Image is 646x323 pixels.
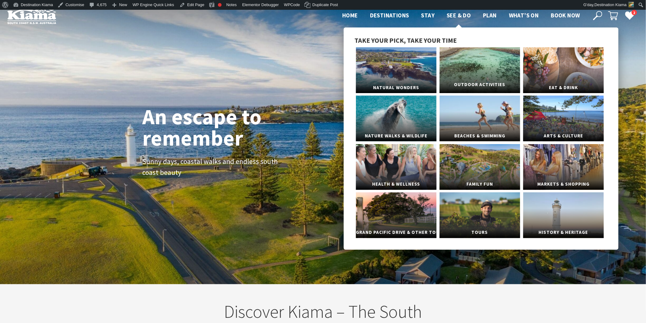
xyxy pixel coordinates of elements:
[523,179,604,190] span: Markets & Shopping
[523,82,604,93] span: Eat & Drink
[447,12,471,19] span: See & Do
[440,227,520,238] span: Tours
[7,7,56,24] img: Kiama Logo
[336,11,586,21] nav: Main Menu
[629,2,634,7] img: Untitled-design-1-150x150.jpg
[421,12,435,19] span: Stay
[356,179,437,190] span: Health & Wellness
[551,12,580,19] span: Book now
[356,130,437,142] span: Nature Walks & Wildlife
[440,79,520,90] span: Outdoor Activities
[356,82,437,93] span: Natural Wonders
[509,12,539,19] span: What’s On
[483,12,497,19] span: Plan
[595,2,627,7] span: Destination Kiama
[523,227,604,238] span: History & Heritage
[356,227,437,238] span: Grand Pacific Drive & Other Touring
[354,36,457,45] span: Take your pick, take your time
[370,12,409,19] span: Destinations
[440,130,520,142] span: Beaches & Swimming
[625,11,634,20] a: 2
[142,156,280,179] p: Sunny days, coastal walks and endless south coast beauty
[440,179,520,190] span: Family Fun
[142,106,310,149] h1: An escape to remember
[632,10,637,16] span: 2
[342,12,358,19] span: Home
[218,3,222,7] div: Focus keyphrase not set
[523,130,604,142] span: Arts & Culture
